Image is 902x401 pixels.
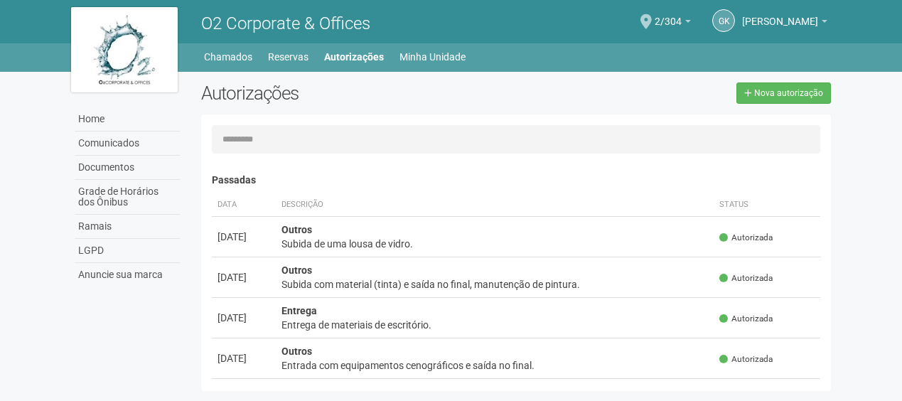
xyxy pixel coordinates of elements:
a: Minha Unidade [399,47,466,67]
div: [DATE] [218,270,270,284]
a: 2/304 [655,18,691,29]
div: Subida de uma lousa de vidro. [281,237,709,251]
span: O2 Corporate & Offices [201,14,370,33]
a: GK [712,9,735,32]
strong: Entrega [281,305,317,316]
span: Autorizada [719,353,773,365]
a: Anuncie sua marca [75,263,180,287]
strong: Outros [281,346,312,357]
th: Status [714,193,820,217]
a: Grade de Horários dos Ônibus [75,180,180,215]
th: Data [212,193,276,217]
h4: Passadas [212,175,821,186]
a: Documentos [75,156,180,180]
span: 2/304 [655,2,682,27]
div: Subida com material (tinta) e saída no final, manutenção de pintura. [281,277,709,292]
img: logo.jpg [71,7,178,92]
a: Autorizações [324,47,384,67]
div: Entrada com equipamentos cenográficos e saída no final. [281,358,709,373]
h2: Autorizações [201,82,505,104]
div: [DATE] [218,351,270,365]
a: Chamados [204,47,252,67]
strong: Outros [281,264,312,276]
span: Autorizada [719,232,773,244]
a: Reservas [268,47,308,67]
a: [PERSON_NAME] [742,18,827,29]
span: Autorizada [719,272,773,284]
a: Ramais [75,215,180,239]
th: Descrição [276,193,714,217]
div: [DATE] [218,230,270,244]
span: Gleice Kelly [742,2,818,27]
a: Home [75,107,180,132]
a: Comunicados [75,132,180,156]
div: Entrega de materiais de escritório. [281,318,709,332]
span: Nova autorização [754,88,823,98]
span: Autorizada [719,313,773,325]
div: [DATE] [218,311,270,325]
a: Nova autorização [736,82,831,104]
strong: Outros [281,224,312,235]
a: LGPD [75,239,180,263]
